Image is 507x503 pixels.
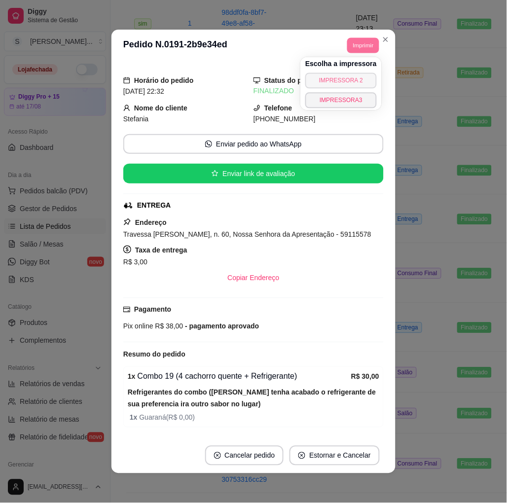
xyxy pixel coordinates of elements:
span: dollar [123,246,131,253]
button: starEnviar link de avaliação [123,164,384,183]
span: R$ 38,00 [153,323,183,330]
button: close-circleEstornar e Cancelar [290,446,380,466]
span: close-circle [214,452,221,459]
button: whats-appEnviar pedido ao WhatsApp [123,134,384,154]
h4: Escolha a impressora [305,59,377,69]
button: IMPRESSORA 2 [305,73,377,89]
button: Close [378,32,394,47]
span: phone [253,105,260,111]
span: user [123,105,130,111]
span: Guaraná ( R$ 0,00 ) [130,412,379,423]
strong: Refrigerantes do combo ([PERSON_NAME] tenha acabado o refrigerante de sua preferencia ira outro s... [128,389,376,408]
span: close-circle [298,452,305,459]
strong: Telefone [264,104,292,112]
span: [DATE] 22:32 [123,87,164,95]
strong: Status do pedido [264,76,321,84]
strong: Pagamento [134,306,171,314]
span: [PHONE_NUMBER] [253,115,316,123]
button: Imprimir [347,37,379,53]
strong: Nome do cliente [134,104,187,112]
span: star [212,170,218,177]
button: IMPRESSORA3 [305,93,377,108]
div: ENTREGA [137,200,171,211]
div: FINALIZADO [253,86,384,96]
span: Travessa [PERSON_NAME], n. 60, Nossa Senhora da Apresentação - 59115578 [123,230,371,238]
span: Pix online [123,323,153,330]
strong: 1 x [130,414,139,422]
h3: Pedido N. 0191-2b9e34ed [123,37,227,53]
span: pushpin [123,218,131,226]
strong: Horário do pedido [134,76,194,84]
div: Combo 19 (4 cachorro quente + Refrigerante) [128,371,351,383]
strong: 1 x [128,373,136,381]
span: R$ 3,00 [123,258,147,266]
span: desktop [253,77,260,84]
strong: Endereço [135,218,167,226]
button: close-circleCancelar pedido [205,446,284,466]
strong: Resumo do pedido [123,351,185,359]
span: - pagamento aprovado [183,323,259,330]
span: calendar [123,77,130,84]
button: Copiar Endereço [219,268,287,287]
span: credit-card [123,306,130,313]
strong: R$ 30,00 [351,373,379,381]
strong: Taxa de entrega [135,246,187,254]
span: Stefania [123,115,148,123]
span: whats-app [205,141,212,147]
